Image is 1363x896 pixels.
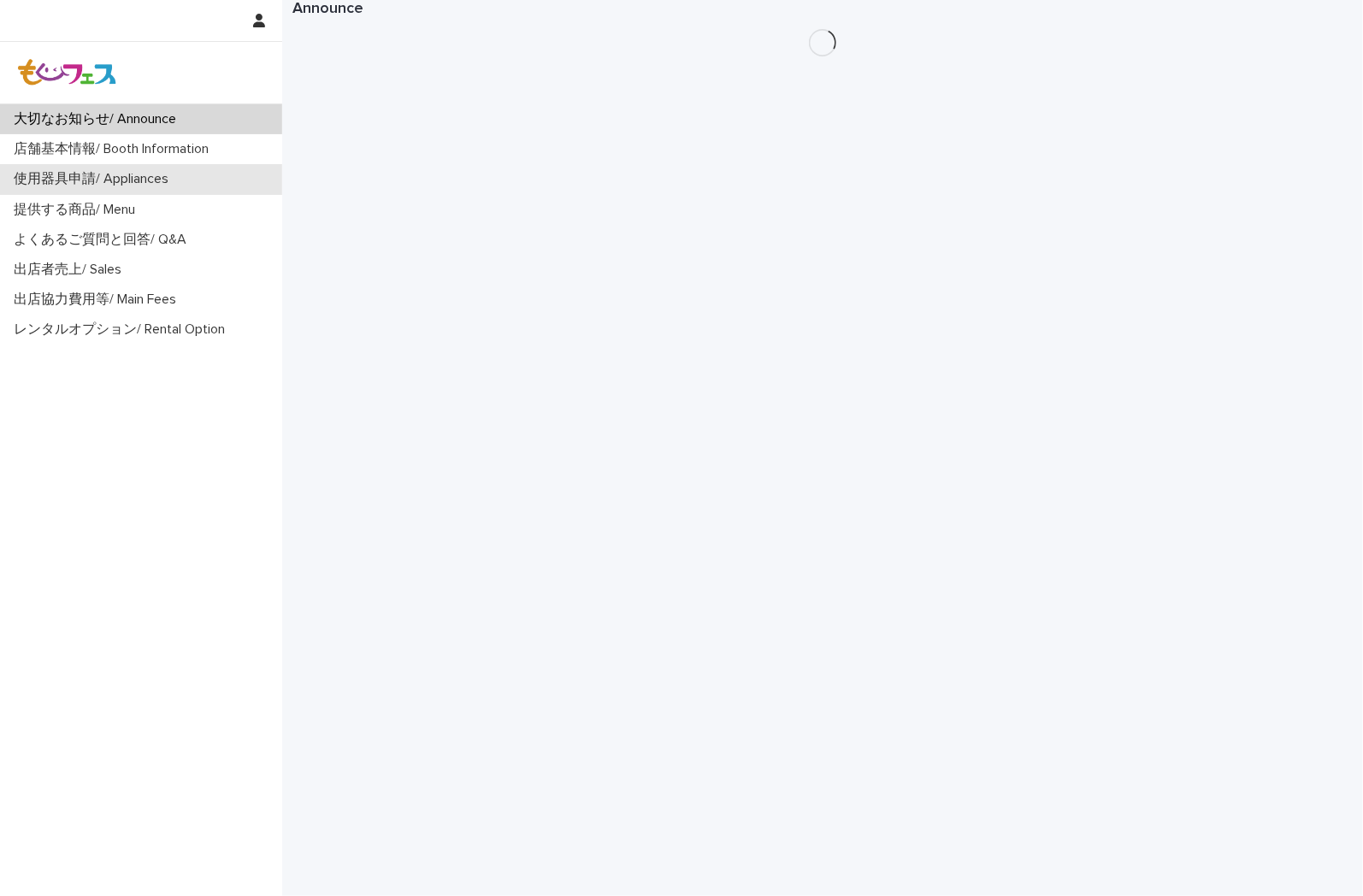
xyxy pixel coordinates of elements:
[7,171,182,187] p: 使用器具申請/ Appliances
[7,232,200,248] p: よくあるご質問と回答/ Q&A
[7,111,190,127] p: 大切なお知らせ/ Announce
[14,56,121,90] img: Z8gcrWHQVC4NX3Wf4olx
[7,321,239,338] p: レンタルオプション/ Rental Option
[7,141,222,157] p: 店舗基本情報/ Booth Information
[7,202,149,218] p: 提供する商品/ Menu
[7,262,135,278] p: 出店者売上/ Sales
[7,292,190,308] p: 出店協力費用等/ Main Fees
